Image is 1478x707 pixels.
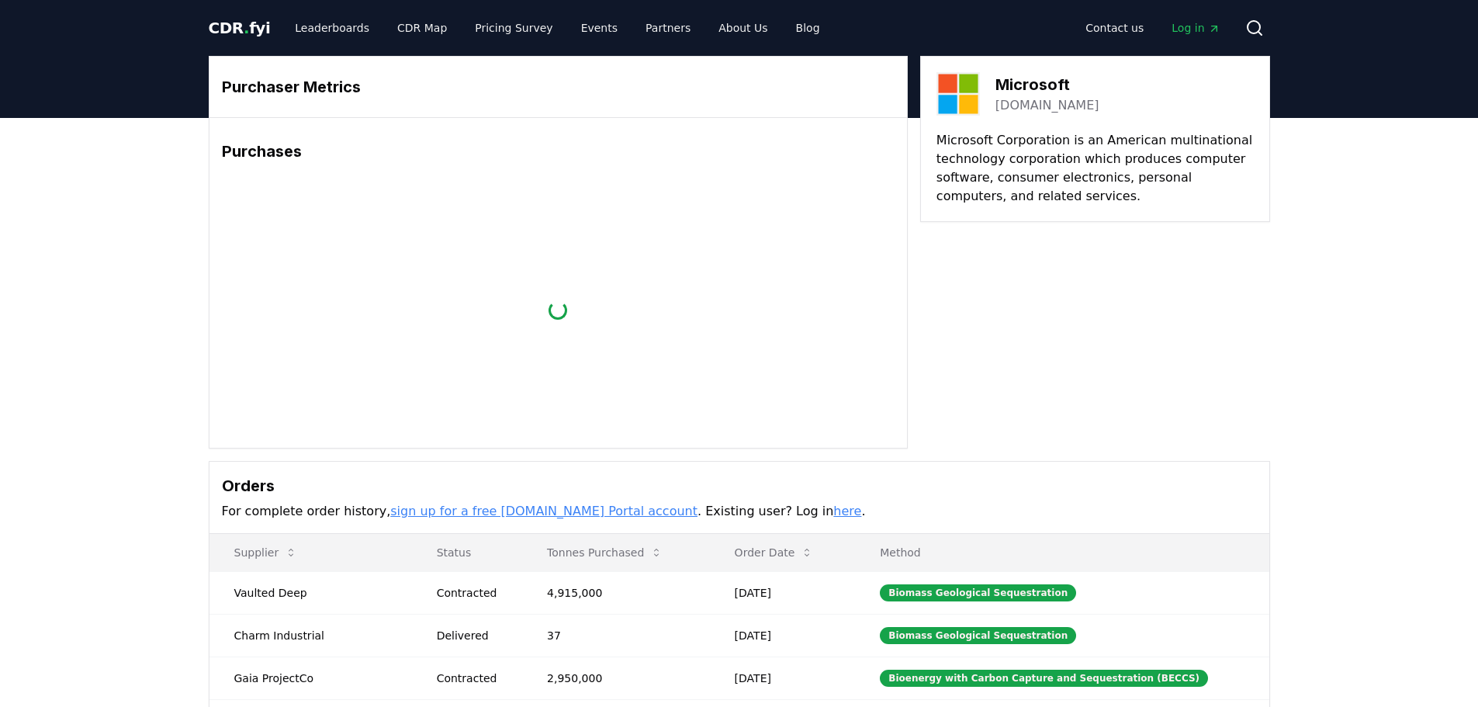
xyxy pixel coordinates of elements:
[424,545,510,560] p: Status
[867,545,1256,560] p: Method
[706,14,780,42] a: About Us
[880,627,1076,644] div: Biomass Geological Sequestration
[833,504,861,518] a: here
[437,671,510,686] div: Contracted
[282,14,382,42] a: Leaderboards
[569,14,630,42] a: Events
[209,19,271,37] span: CDR fyi
[535,537,675,568] button: Tonnes Purchased
[222,140,895,163] h3: Purchases
[522,657,710,699] td: 2,950,000
[633,14,703,42] a: Partners
[222,537,310,568] button: Supplier
[936,72,980,116] img: Microsoft-logo
[1073,14,1156,42] a: Contact us
[1073,14,1232,42] nav: Main
[222,75,895,99] h3: Purchaser Metrics
[522,614,710,657] td: 37
[209,614,412,657] td: Charm Industrial
[710,614,856,657] td: [DATE]
[1172,20,1220,36] span: Log in
[390,504,697,518] a: sign up for a free [DOMAIN_NAME] Portal account
[209,17,271,39] a: CDR.fyi
[437,585,510,601] div: Contracted
[710,571,856,614] td: [DATE]
[209,657,412,699] td: Gaia ProjectCo
[1159,14,1232,42] a: Log in
[282,14,832,42] nav: Main
[549,301,567,320] div: loading
[995,96,1099,115] a: [DOMAIN_NAME]
[437,628,510,643] div: Delivered
[462,14,565,42] a: Pricing Survey
[722,537,826,568] button: Order Date
[936,131,1254,206] p: Microsoft Corporation is an American multinational technology corporation which produces computer...
[880,670,1208,687] div: Bioenergy with Carbon Capture and Sequestration (BECCS)
[522,571,710,614] td: 4,915,000
[784,14,832,42] a: Blog
[244,19,249,37] span: .
[222,502,1257,521] p: For complete order history, . Existing user? Log in .
[385,14,459,42] a: CDR Map
[222,474,1257,497] h3: Orders
[995,73,1099,96] h3: Microsoft
[710,657,856,699] td: [DATE]
[880,584,1076,601] div: Biomass Geological Sequestration
[209,571,412,614] td: Vaulted Deep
